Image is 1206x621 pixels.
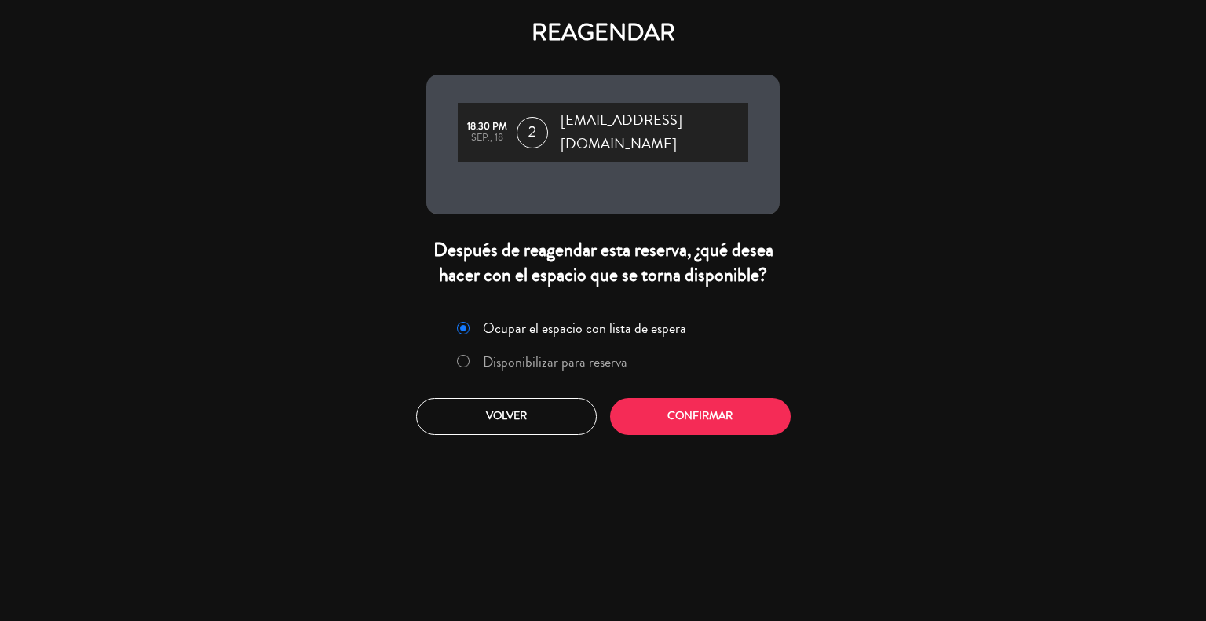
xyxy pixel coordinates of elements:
span: 2 [517,117,548,148]
div: 18:30 PM [466,122,509,133]
div: Después de reagendar esta reserva, ¿qué desea hacer con el espacio que se torna disponible? [426,238,780,287]
span: [EMAIL_ADDRESS][DOMAIN_NAME] [561,109,748,155]
button: Volver [416,398,597,435]
label: Disponibilizar para reserva [483,355,627,369]
label: Ocupar el espacio con lista de espera [483,321,686,335]
button: Confirmar [610,398,791,435]
div: sep., 18 [466,133,509,144]
h4: REAGENDAR [426,19,780,47]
